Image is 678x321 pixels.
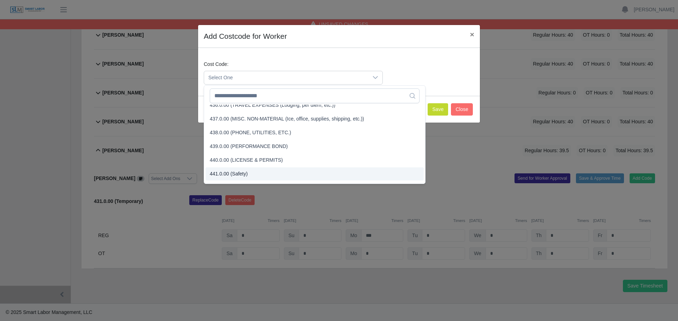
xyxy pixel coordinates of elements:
[210,170,248,178] span: 441.0.00 (Safety)
[210,143,288,150] span: 439.0.00 (PERFORMANCE BOND)
[206,140,424,153] li: 439.0.00 (PERFORMANCE BOND)
[428,103,448,116] button: Save
[206,126,424,139] li: 438.0.00 (PHONE, UTILITIES, ETC.)
[470,30,474,38] span: ×
[206,181,424,194] li: 442.0.00 (ENGINEERING SERVICES (Auto Cad, prints, supplies, etc.))
[204,31,287,42] h4: Add Costcode for Worker
[210,156,283,164] span: 440.0.00 (LICENSE & PERMITS)
[210,101,335,109] span: 436.0.00 (TRAVEL EXPENSES (Lodging, per diem, etc.))
[210,115,364,123] span: 437.0.00 (MISC. NON-MATERIAL (Ice, office, supplies, shipping, etc.))
[206,154,424,167] li: 440.0.00 (LICENSE & PERMITS)
[204,71,368,84] span: Select One
[204,61,228,68] label: Cost Code:
[451,103,473,116] button: Close
[210,129,291,136] span: 438.0.00 (PHONE, UTILITIES, ETC.)
[206,112,424,125] li: 437.0.00 (MISC. NON-MATERIAL (Ice, office, supplies, shipping, etc.))
[206,167,424,180] li: 441.0.00 (Safety)
[206,99,424,112] li: 436.0.00 (TRAVEL EXPENSES (Lodging, per diem, etc.))
[464,25,480,44] button: Close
